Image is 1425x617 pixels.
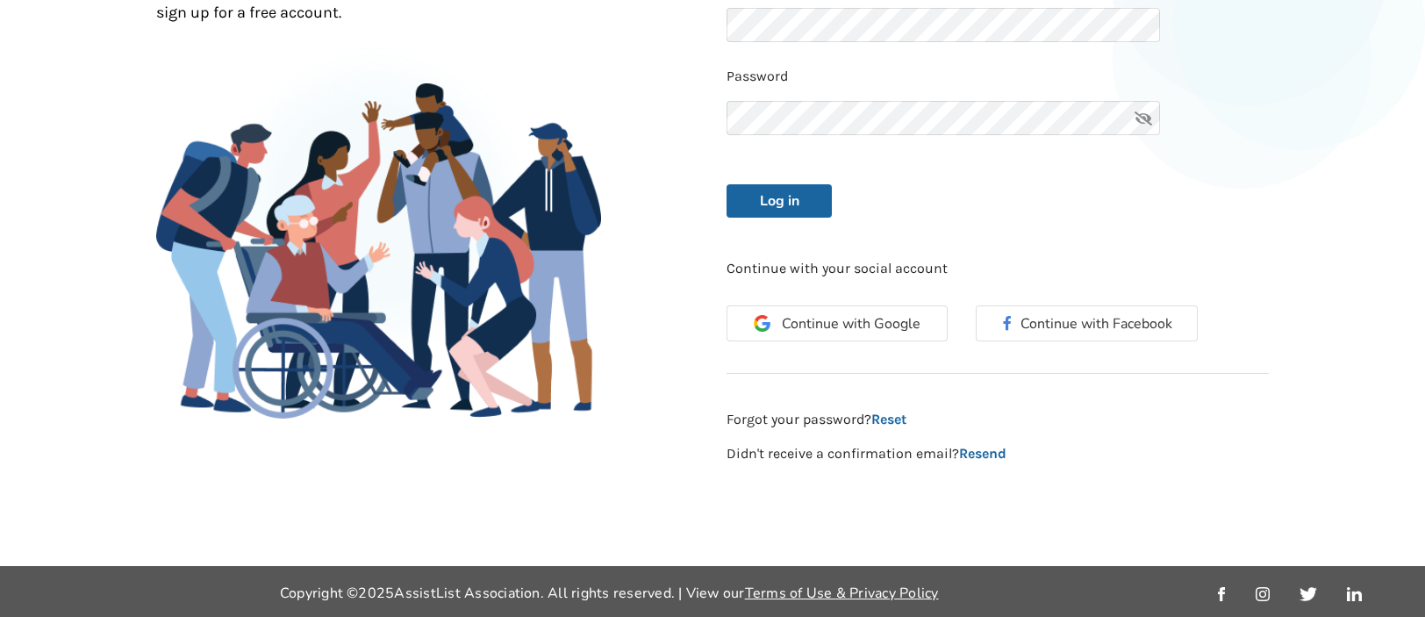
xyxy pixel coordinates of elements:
button: Continue with Google [727,305,948,341]
p: Forgot your password? [727,410,1269,430]
button: Log in [727,184,832,218]
p: Password [727,67,1269,87]
img: twitter_link [1300,587,1316,601]
span: Continue with Google [782,317,920,331]
a: Reset [871,411,906,427]
p: Continue with your social account [727,259,1269,279]
p: Didn't receive a confirmation email? [727,444,1269,464]
img: Google Icon [754,315,770,332]
img: linkedin_link [1347,587,1362,601]
img: facebook_link [1218,587,1225,601]
a: Resend [959,445,1006,462]
button: Continue with Facebook [976,305,1197,341]
img: Family Gathering [156,83,601,419]
img: instagram_link [1256,587,1270,601]
a: Terms of Use & Privacy Policy [745,584,939,603]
